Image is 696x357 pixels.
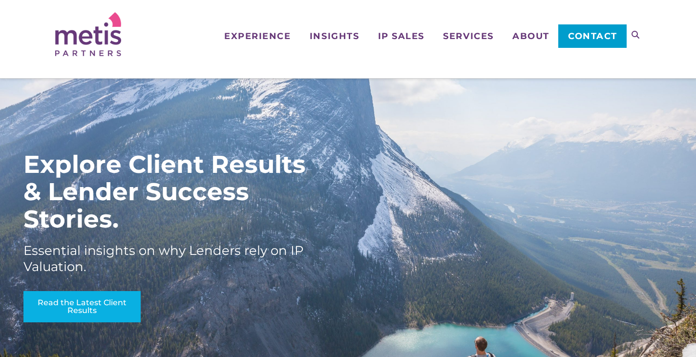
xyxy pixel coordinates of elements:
img: Metis Partners [55,12,121,56]
span: Contact [568,32,617,41]
span: About [512,32,549,41]
span: Insights [310,32,359,41]
div: Explore Client Results & Lender Success Stories. [23,151,316,233]
span: Services [443,32,493,41]
a: Read the Latest Client Results [23,291,141,322]
span: Experience [224,32,291,41]
div: Essential insights on why Lenders rely on IP Valuation. [23,243,316,275]
span: IP Sales [378,32,424,41]
a: Contact [558,24,626,48]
